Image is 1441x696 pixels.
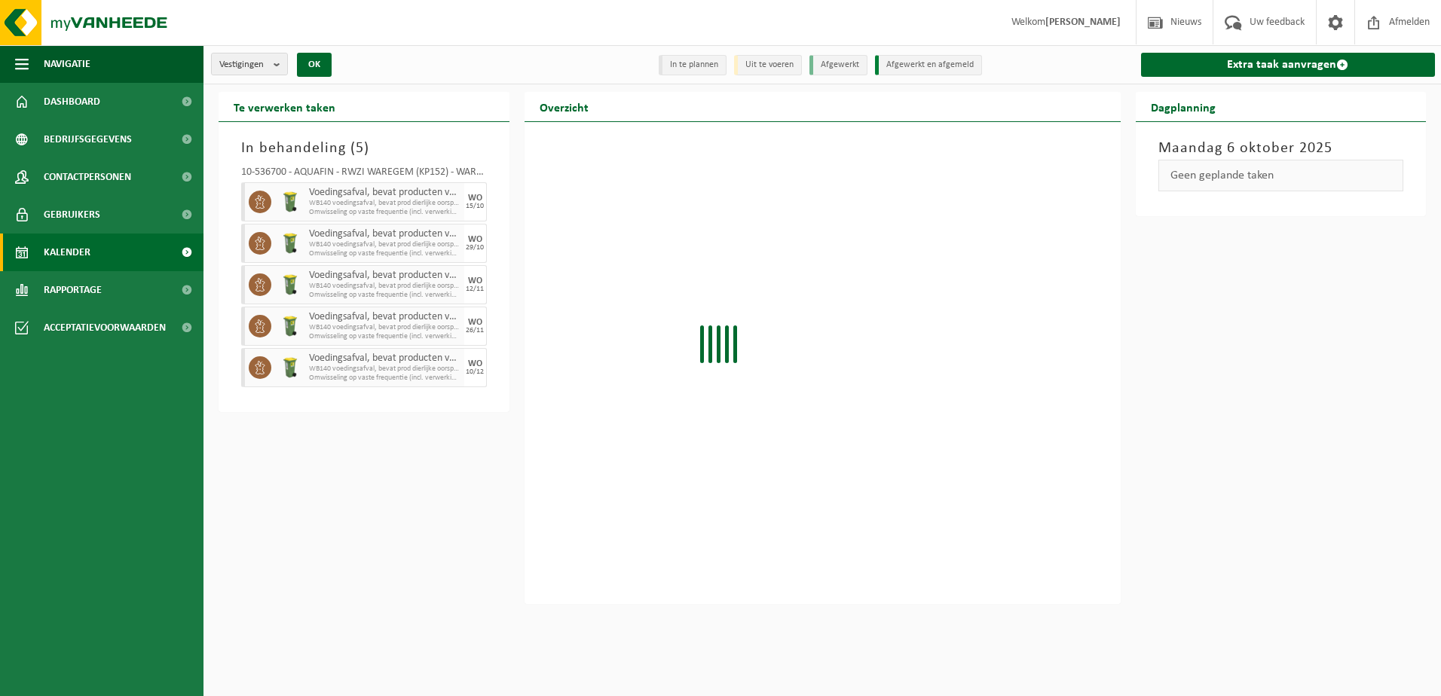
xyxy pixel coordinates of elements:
[468,235,482,244] div: WO
[356,141,364,156] span: 5
[211,53,288,75] button: Vestigingen
[279,273,301,296] img: WB-0140-HPE-GN-50
[309,249,460,258] span: Omwisseling op vaste frequentie (incl. verwerking)
[875,55,982,75] li: Afgewerkt en afgemeld
[309,353,460,365] span: Voedingsafval, bevat producten van dierlijke oorsprong, onverpakt, categorie 3
[309,228,460,240] span: Voedingsafval, bevat producten van dierlijke oorsprong, onverpakt, categorie 3
[468,359,482,368] div: WO
[1158,137,1404,160] h3: Maandag 6 oktober 2025
[309,374,460,383] span: Omwisseling op vaste frequentie (incl. verwerking)
[468,194,482,203] div: WO
[309,208,460,217] span: Omwisseling op vaste frequentie (incl. verwerking)
[309,365,460,374] span: WB140 voedingsafval, bevat prod dierlijke oorsprong, onve
[44,83,100,121] span: Dashboard
[1045,17,1121,28] strong: [PERSON_NAME]
[466,285,484,293] div: 12/11
[309,187,460,199] span: Voedingsafval, bevat producten van dierlijke oorsprong, onverpakt, categorie 3
[468,276,482,285] div: WO
[466,244,484,252] div: 29/10
[44,196,100,234] span: Gebruikers
[279,315,301,337] img: WB-0140-HPE-GN-50
[219,92,350,121] h2: Te verwerken taken
[309,323,460,332] span: WB140 voedingsafval, bevat prod dierlijke oorsprong, onve
[809,55,867,75] li: Afgewerkt
[1158,160,1404,191] div: Geen geplande taken
[279,356,301,379] img: WB-0140-HPE-GN-50
[279,191,301,213] img: WB-0140-HPE-GN-50
[44,121,132,158] span: Bedrijfsgegevens
[44,234,90,271] span: Kalender
[734,55,802,75] li: Uit te voeren
[44,271,102,309] span: Rapportage
[309,332,460,341] span: Omwisseling op vaste frequentie (incl. verwerking)
[279,232,301,255] img: WB-0140-HPE-GN-50
[466,368,484,376] div: 10/12
[219,53,268,76] span: Vestigingen
[466,203,484,210] div: 15/10
[44,309,166,346] span: Acceptatievoorwaarden
[241,137,487,160] h3: In behandeling ( )
[525,92,604,121] h2: Overzicht
[44,45,90,83] span: Navigatie
[297,53,332,77] button: OK
[309,311,460,323] span: Voedingsafval, bevat producten van dierlijke oorsprong, onverpakt, categorie 3
[241,167,487,182] div: 10-536700 - AQUAFIN - RWZI WAREGEM (KP152) - WAREGEM
[466,327,484,334] div: 26/11
[659,55,727,75] li: In te plannen
[309,282,460,291] span: WB140 voedingsafval, bevat prod dierlijke oorsprong, onve
[309,270,460,282] span: Voedingsafval, bevat producten van dierlijke oorsprong, onverpakt, categorie 3
[309,291,460,300] span: Omwisseling op vaste frequentie (incl. verwerking)
[1136,92,1231,121] h2: Dagplanning
[309,240,460,249] span: WB140 voedingsafval, bevat prod dierlijke oorsprong, onve
[44,158,131,196] span: Contactpersonen
[309,199,460,208] span: WB140 voedingsafval, bevat prod dierlijke oorsprong, onve
[1141,53,1436,77] a: Extra taak aanvragen
[468,318,482,327] div: WO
